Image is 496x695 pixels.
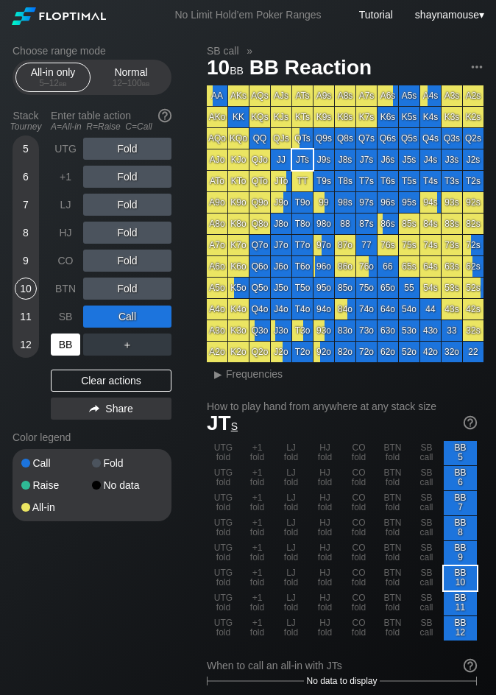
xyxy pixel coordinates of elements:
[463,149,483,170] div: J2s
[13,426,171,449] div: Color legend
[444,441,477,465] div: BB 5
[378,235,398,255] div: 76s
[15,138,37,160] div: 5
[271,256,291,277] div: J6o
[207,566,240,590] div: UTG fold
[249,214,270,234] div: Q8o
[51,334,80,356] div: BB
[292,128,313,149] div: QTs
[241,441,274,465] div: +1 fold
[308,591,341,615] div: HJ fold
[399,85,419,106] div: A5s
[274,466,308,490] div: LJ fold
[335,192,355,213] div: 98s
[313,235,334,255] div: 97o
[399,149,419,170] div: J5s
[410,466,443,490] div: SB call
[15,194,37,216] div: 7
[271,235,291,255] div: J7o
[313,128,334,149] div: Q9s
[342,441,375,465] div: CO fold
[274,591,308,615] div: LJ fold
[92,480,163,490] div: No data
[59,78,67,88] span: bb
[15,222,37,244] div: 8
[410,541,443,565] div: SB call
[83,194,171,216] div: Fold
[22,78,84,88] div: 5 – 12
[462,414,478,431] img: help.32db89a4.svg
[399,128,419,149] div: Q5s
[292,171,313,191] div: TT
[249,342,270,362] div: Q2o
[207,235,227,255] div: A7o
[376,466,409,490] div: BTN fold
[205,44,241,57] span: SB call
[335,107,355,127] div: K8s
[241,516,274,540] div: +1 fold
[313,256,334,277] div: 96o
[376,541,409,565] div: BTN fold
[228,171,249,191] div: KTo
[420,128,441,149] div: Q4s
[444,491,477,515] div: BB 7
[228,256,249,277] div: K6o
[462,657,478,674] img: help.32db89a4.svg
[271,299,291,320] div: J4o
[274,491,308,515] div: LJ fold
[442,299,462,320] div: 43s
[292,214,313,234] div: T8o
[15,278,37,300] div: 10
[444,541,477,565] div: BB 9
[228,320,249,341] div: K3o
[378,342,398,362] div: 62o
[356,278,377,298] div: 75o
[97,63,165,91] div: Normal
[207,107,227,127] div: AKo
[308,491,341,515] div: HJ fold
[92,458,163,468] div: Fold
[207,616,240,641] div: UTG fold
[308,566,341,590] div: HJ fold
[399,214,419,234] div: 85s
[335,128,355,149] div: Q8s
[207,320,227,341] div: A3o
[313,85,334,106] div: A9s
[399,235,419,255] div: 75s
[51,278,80,300] div: BTN
[399,320,419,341] div: 53o
[207,171,227,191] div: ATo
[292,256,313,277] div: T6o
[228,342,249,362] div: K2o
[83,166,171,188] div: Fold
[292,85,313,106] div: ATs
[207,214,227,234] div: A8o
[51,138,80,160] div: UTG
[271,320,291,341] div: J3o
[313,299,334,320] div: 94o
[410,566,443,590] div: SB call
[292,342,313,362] div: T2o
[378,107,398,127] div: K6s
[271,171,291,191] div: JTo
[15,250,37,272] div: 9
[249,149,270,170] div: QJo
[342,516,375,540] div: CO fold
[420,342,441,362] div: 42o
[399,256,419,277] div: 65s
[359,9,393,21] a: Tutorial
[356,320,377,341] div: 73o
[376,441,409,465] div: BTN fold
[308,516,341,540] div: HJ fold
[442,235,462,255] div: 73s
[444,591,477,615] div: BB 11
[15,334,37,356] div: 12
[376,516,409,540] div: BTN fold
[292,107,313,127] div: KTs
[249,128,270,149] div: QQ
[21,502,92,512] div: All-in
[51,166,80,188] div: +1
[228,107,249,127] div: KK
[335,149,355,170] div: J8s
[249,235,270,255] div: Q7o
